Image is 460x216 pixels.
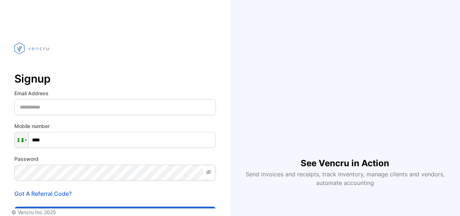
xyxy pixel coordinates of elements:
[14,70,216,87] p: Signup
[14,89,216,97] label: Email Address
[241,170,448,187] p: Send invoices and receipts, track inventory, manage clients and vendors, automate accounting
[14,155,216,163] label: Password
[14,122,216,130] label: Mobile number
[253,29,437,145] iframe: YouTube video player
[14,29,50,68] img: vencru logo
[15,132,28,147] div: Nigeria: + 234
[301,145,389,170] h1: See Vencru in Action
[14,189,216,198] p: Got A Referral Code?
